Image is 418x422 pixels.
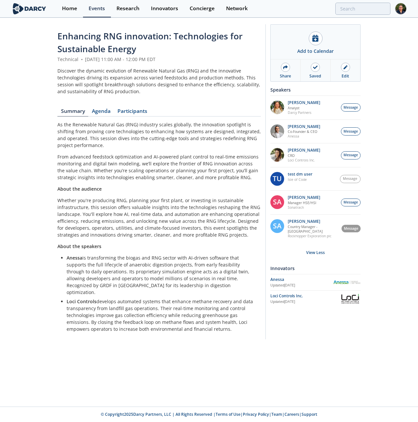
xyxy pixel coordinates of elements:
strong: Loci Controls [67,298,96,305]
img: logo-wide.svg [11,3,47,14]
a: Anessa Updated[DATE] Anessa [270,277,361,288]
p: test dm user [288,172,312,177]
a: Privacy Policy [243,411,269,417]
div: tu [270,172,284,186]
span: • [80,56,84,62]
p: [PERSON_NAME] [288,124,320,129]
a: Support [302,411,317,417]
div: Discover the dynamic evolution of Renewable Natural Gas (RNG) and the innovative technologies dri... [57,67,261,95]
div: Updated [DATE] [270,299,340,305]
div: Saved [309,73,321,79]
img: fddc0511-1997-4ded-88a0-30228072d75f [270,100,284,114]
span: Message [344,129,358,134]
span: Message [343,176,357,181]
div: Add to Calendar [297,48,334,54]
img: Profile [395,3,407,14]
a: Careers [284,411,299,417]
a: Terms of Use [216,411,240,417]
div: Anessa [270,277,333,283]
div: SA [270,219,284,233]
img: Anessa [333,281,361,284]
a: Edit [331,59,360,81]
button: Message [341,103,361,112]
p: From advanced feedstock optimization and AI-powered plant control to real-time emissions monitori... [57,153,261,181]
span: Message [344,153,358,158]
input: Advanced Search [335,3,390,15]
a: Participants [114,109,151,116]
div: Innovators [151,6,178,11]
p: Manager HSE/HSI [288,200,320,205]
strong: Anessa [67,255,82,261]
img: 1fdb2308-3d70-46db-bc64-f6eabefcce4d [270,124,284,138]
p: Sonatrach [288,205,320,210]
div: Innovators [270,263,361,274]
p: Analyst [288,106,320,110]
span: Message [344,226,358,231]
div: Speakers [270,84,361,95]
p: Anessa [288,134,320,138]
p: Loci Controls Inc. [288,158,320,162]
p: Rockhopper Exploration plc [288,234,338,238]
div: Share [280,73,291,79]
strong: About the speakers [57,243,101,249]
p: is transforming the biogas and RNG sector with AI-driven software that supports the full lifecycl... [67,254,256,296]
span: Message [344,105,358,110]
img: Loci Controls Inc. [340,293,361,305]
button: Message [341,127,361,136]
div: Edit [342,73,349,79]
div: Events [89,6,105,11]
p: [PERSON_NAME] [288,219,338,224]
p: CRO [288,153,320,158]
span: Message [344,200,358,205]
p: © Copyright 2025 Darcy Partners, LLC | All Rights Reserved | | | | | [50,411,368,417]
p: Isle of Code [288,177,312,182]
div: Research [116,6,139,11]
p: Whether you're producing RNG, planning your first plant, or investing in sustainable infrastructu... [57,197,261,238]
div: Technical [DATE] 11:00 AM - 12:00 PM EDT [57,56,261,63]
button: Message [340,175,361,183]
button: Message [342,225,361,232]
a: Team [271,411,282,417]
p: [PERSON_NAME] [288,100,320,105]
p: Country Manager - [GEOGRAPHIC_DATA] [288,224,338,234]
p: [PERSON_NAME] [288,195,320,200]
div: View Less [270,243,361,263]
p: develops automated systems that enhance methane recovery and data transparency from landfill gas ... [67,298,256,332]
a: Summary [57,109,88,116]
p: Co-Founder & CEO [288,129,320,134]
p: Darcy Partners [288,110,320,115]
div: Loci Controls Inc. [270,293,340,299]
strong: About the audience [57,186,102,192]
div: Network [226,6,248,11]
p: [PERSON_NAME] [288,148,320,153]
div: SA [270,195,284,209]
a: Agenda [88,109,114,116]
button: Message [341,151,361,159]
div: Home [62,6,77,11]
iframe: chat widget [390,396,411,415]
div: Concierge [190,6,215,11]
span: Enhancing RNG innovation: Technologies for Sustainable Energy [57,30,242,55]
img: 737ad19b-6c50-4cdf-92c7-29f5966a019e [270,148,284,162]
button: Message [341,199,361,207]
a: Loci Controls Inc. Updated[DATE] Loci Controls Inc. [270,293,361,305]
div: Updated [DATE] [270,283,333,288]
p: As the Renewable Natural Gas (RNG) industry scales globally, the innovation spotlight is shifting... [57,121,261,149]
